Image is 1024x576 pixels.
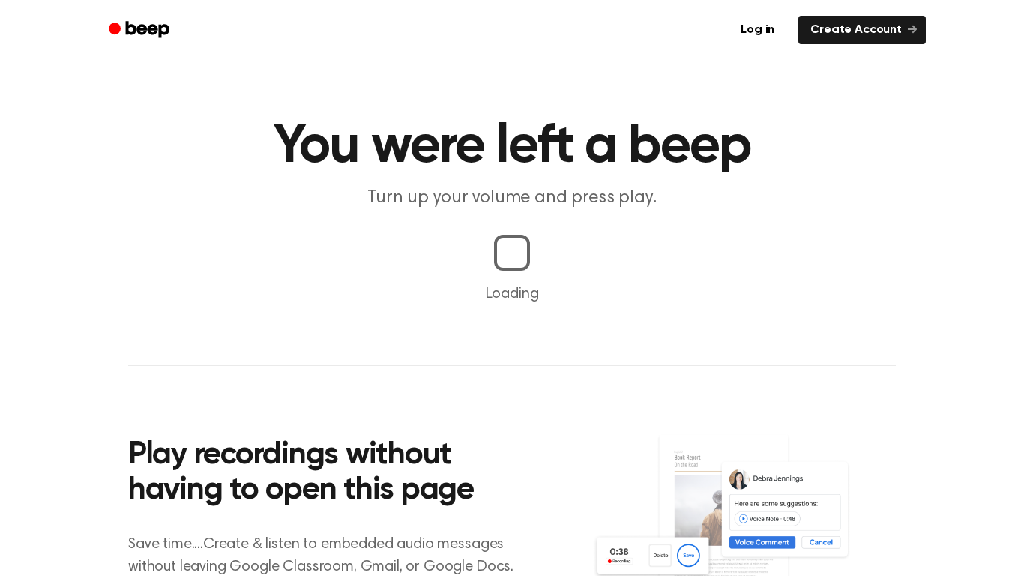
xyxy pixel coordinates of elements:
a: Log in [726,13,789,47]
a: Beep [98,16,183,45]
a: Create Account [798,16,926,44]
p: Loading [18,283,1006,305]
h2: Play recordings without having to open this page [128,438,532,509]
h1: You were left a beep [128,120,896,174]
p: Turn up your volume and press play. [224,186,800,211]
